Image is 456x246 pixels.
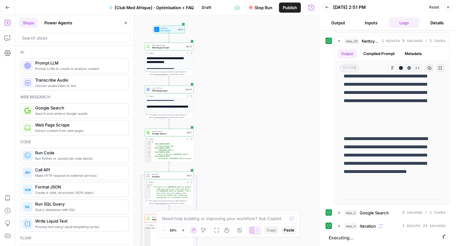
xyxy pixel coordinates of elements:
[145,143,152,147] div: 2
[344,38,359,44] span: step_20
[283,4,297,11] span: Publish
[335,208,449,218] button: 3 seconds / 1 tasks
[115,4,194,11] span: [Club Med Afrique] - Optimisation + FAQ
[337,49,357,58] button: Output
[152,175,185,178] span: Iteration
[155,202,167,204] span: Copy the output
[35,184,123,190] span: Format JSON
[35,150,123,156] span: Run Code
[389,18,419,28] button: Logs
[360,210,389,216] span: Google Search
[178,28,184,31] div: Inputs
[35,190,123,195] span: Create a valid, structured JSON object
[22,35,127,41] input: Search steps
[344,223,357,229] span: step_3
[149,114,192,119] div: This output is too large & has been abbreviated for review. to view the full content.
[149,200,192,205] div: This output is too large & has been abbreviated for review. to view the full content.
[152,216,185,218] span: Web Page Scrape
[149,138,185,140] div: Output
[35,224,123,229] span: Process text using Liquid templating syntax
[35,128,123,133] span: Extract content from web pages
[426,3,442,11] button: Reset
[161,27,176,29] span: Workflow
[382,38,446,44] span: 1 minute 9 seconds / 1 tasks
[145,227,151,229] div: 1
[35,173,123,178] span: Make HTTP requests to external services
[245,3,276,13] button: Stop Run
[264,226,279,234] button: Copy
[149,184,151,186] span: Toggle code folding, rows 1 through 3
[145,184,151,186] div: 1
[401,49,426,58] button: Metadata
[152,132,185,135] span: Google Search
[186,45,192,48] div: Step 19
[161,29,176,32] span: Set Inputs
[35,77,123,83] span: Transcribe Audio
[152,87,184,89] span: LLM · GPT-4.1
[281,226,297,234] button: Paste
[155,116,167,118] span: Copy the output
[340,64,359,72] span: string
[186,131,192,134] div: Step 2
[144,172,193,205] div: IterationIterationStep 3Output[ "# Où partir en [GEOGRAPHIC_DATA] en décembre ? Nos 20 idées pour...
[35,156,123,161] span: Run Python or JavaScript code blocks
[149,95,185,97] div: Output
[41,18,76,28] button: Power Agents
[20,139,129,145] div: Code
[152,46,184,49] span: Web Page Scrape
[35,207,123,212] span: Query databases with SQL
[335,221,449,231] button: 1 minute 24 seconds
[344,210,357,216] span: step_2
[105,3,198,13] button: [Club Med Afrique] - Optimisation + FAQ
[35,167,123,173] span: Call API
[323,18,353,28] button: Output
[35,122,123,128] span: Web Page Scrape
[150,141,152,143] span: Toggle code folding, rows 1 through 10
[362,38,379,44] span: Nettoyage page
[359,49,398,58] button: Compiled Prompt
[145,151,152,156] div: 4
[35,66,123,71] span: Prompt LLMs to create or analyze content
[267,227,276,233] span: Copy
[145,162,152,166] div: 6
[149,181,185,183] div: Output
[145,141,152,143] div: 1
[402,210,446,216] span: 3 seconds / 1 tasks
[152,89,184,92] span: Nettoyage page
[19,18,38,28] button: Steps
[155,73,167,75] span: Copy the output
[335,46,449,205] div: 1 minute 9 seconds / 1 tasks
[152,173,185,175] span: Iteration
[185,88,192,91] div: Step 20
[356,18,386,28] button: Inputs
[144,26,193,33] div: WorkflowSet InputsInputs
[202,5,211,10] span: Draft
[35,111,123,116] span: Search and retrieve Google results
[35,218,123,224] span: Write Liquid Text
[35,83,123,88] span: Convert audio/video to text
[152,130,185,132] span: Google Search
[35,60,123,66] span: Prompt LLM
[170,228,177,233] span: 50%
[429,4,439,10] span: Reset
[402,223,446,229] span: 1 minute 24 seconds
[149,224,185,226] div: Output
[279,3,301,13] button: Publish
[145,156,152,162] div: 5
[20,94,129,100] div: Web research
[284,227,294,233] span: Paste
[20,49,129,55] div: Ai
[335,36,449,46] button: 1 minute 9 seconds / 1 tasks
[144,129,193,162] div: Google SearchGoogle SearchStep 2Output[ "[URL][DOMAIN_NAME] /france/voyage.html", "[URL][DOMAIN_N...
[145,147,152,151] div: 3
[255,4,272,11] span: Stop Run
[360,223,376,229] span: Iteration
[35,105,123,111] span: Google Search
[152,44,184,46] span: Web Page Scrape
[186,174,192,177] div: Step 3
